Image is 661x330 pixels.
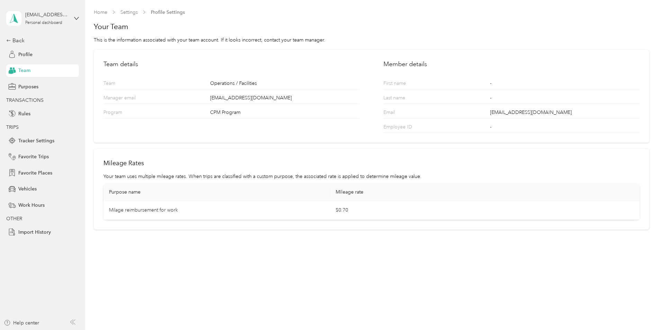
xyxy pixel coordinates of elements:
span: OTHER [6,216,22,222]
div: [EMAIL_ADDRESS][DOMAIN_NAME] [490,109,639,118]
span: TRIPS [6,124,19,130]
span: Import History [18,229,51,236]
button: Help center [4,319,39,327]
span: Profile Settings [151,9,185,16]
span: Team [18,67,30,74]
span: Work Hours [18,202,45,209]
span: Favorite Places [18,169,52,177]
td: $0.70 [330,201,639,220]
p: Program [103,109,157,118]
p: Manager email [103,94,157,104]
div: [EMAIL_ADDRESS][DOMAIN_NAME] [25,11,69,18]
p: Team [103,80,157,89]
th: Purpose name [103,184,330,201]
p: Email [383,109,437,118]
h1: Your Team [94,22,649,32]
div: - [490,123,639,133]
p: Employee ID [383,123,437,133]
div: Operations / Facilities [210,80,359,89]
p: First name [383,80,437,89]
h2: Mileage Rates [103,159,640,168]
iframe: Everlance-gr Chat Button Frame [622,291,661,330]
div: CPM Program [210,109,359,118]
span: Vehicles [18,185,37,193]
a: Settings [120,9,138,15]
h2: Member details [383,60,639,69]
span: Rules [18,110,30,117]
div: Your team uses multiple mileage rates. When trips are classified with a custom purpose, the assoc... [103,173,640,180]
span: [EMAIL_ADDRESS][DOMAIN_NAME] [210,94,322,101]
div: - [490,80,639,89]
p: Last name [383,94,437,104]
span: Purposes [18,83,38,90]
span: Profile [18,51,33,58]
span: Tracker Settings [18,137,54,144]
span: Favorite Trips [18,153,49,160]
th: Mileage rate [330,184,639,201]
div: This is the information associated with your team account. If it looks incorrect, contact your te... [94,36,649,44]
div: Personal dashboard [25,21,62,25]
span: TRANSACTIONS [6,97,44,103]
td: Milage reimbursement for work [103,201,330,220]
div: Back [6,36,75,45]
div: - [490,94,639,104]
h2: Team details [103,60,359,69]
a: Home [94,9,107,15]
